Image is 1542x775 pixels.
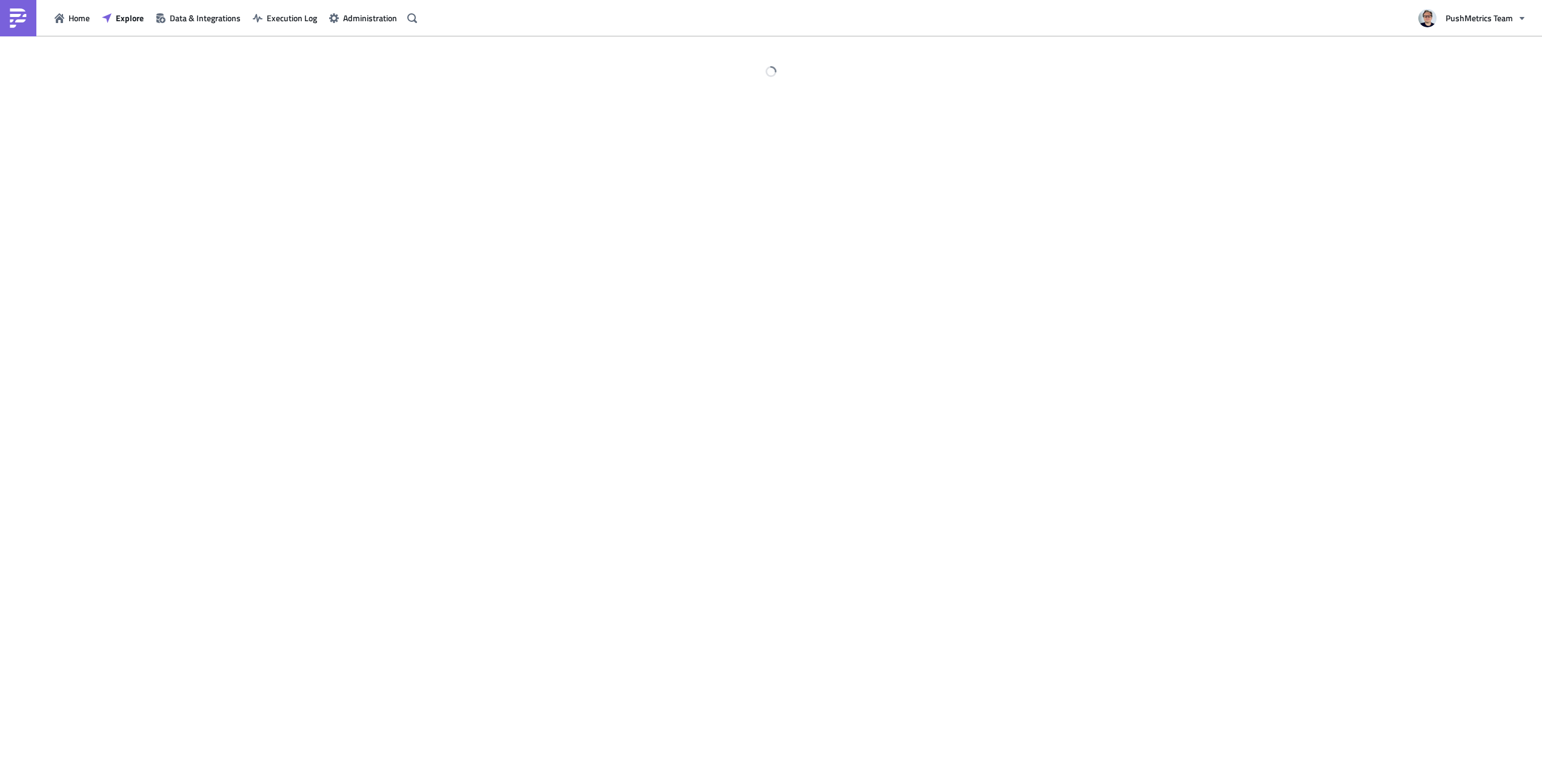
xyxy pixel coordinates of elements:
img: Avatar [1417,8,1438,29]
span: PushMetrics Team [1446,12,1513,24]
span: Explore [116,12,144,24]
span: Execution Log [267,12,317,24]
span: Data & Integrations [170,12,241,24]
img: PushMetrics [8,8,28,28]
button: Explore [96,8,150,27]
button: Home [48,8,96,27]
button: PushMetrics Team [1411,5,1533,32]
button: Execution Log [247,8,323,27]
button: Data & Integrations [150,8,247,27]
button: Administration [323,8,403,27]
span: Administration [343,12,397,24]
span: Home [68,12,90,24]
